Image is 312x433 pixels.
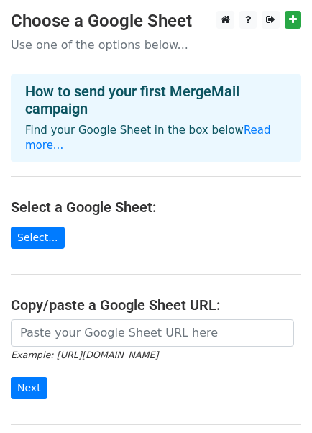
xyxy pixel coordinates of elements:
[25,123,287,153] p: Find your Google Sheet in the box below
[11,377,47,399] input: Next
[25,124,271,152] a: Read more...
[11,37,301,53] p: Use one of the options below...
[11,199,301,216] h4: Select a Google Sheet:
[11,296,301,314] h4: Copy/paste a Google Sheet URL:
[11,319,294,347] input: Paste your Google Sheet URL here
[11,350,158,360] small: Example: [URL][DOMAIN_NAME]
[11,227,65,249] a: Select...
[25,83,287,117] h4: How to send your first MergeMail campaign
[11,11,301,32] h3: Choose a Google Sheet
